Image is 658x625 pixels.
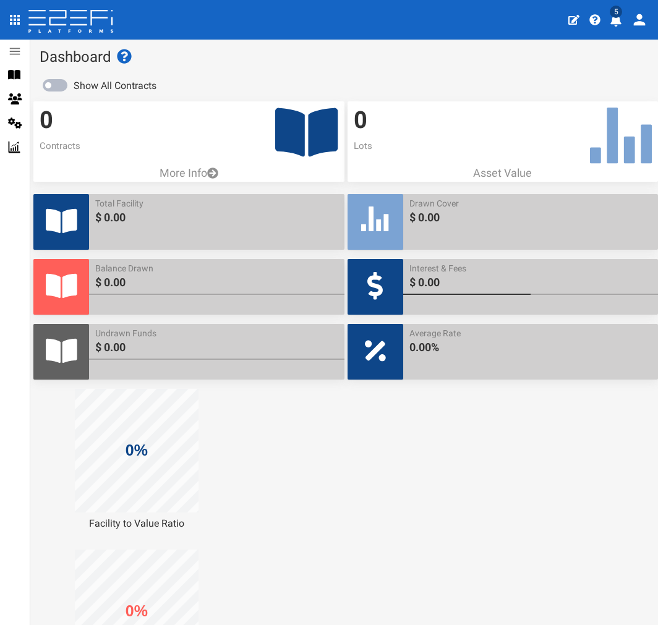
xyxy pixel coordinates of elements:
[409,197,652,210] span: Drawn Cover
[95,274,338,291] span: $ 0.00
[33,517,239,531] div: Facility to Value Ratio
[40,108,338,134] h3: 0
[95,262,338,274] span: Balance Drawn
[354,140,652,153] p: Lots
[409,262,652,274] span: Interest & Fees
[74,79,156,93] label: Show All Contracts
[95,327,338,339] span: Undrawn Funds
[95,197,338,210] span: Total Facility
[40,49,649,65] h1: Dashboard
[409,339,652,355] span: 0.00%
[95,339,338,355] span: $ 0.00
[95,210,338,226] span: $ 0.00
[409,274,652,291] span: $ 0.00
[409,327,652,339] span: Average Rate
[348,165,658,181] p: Asset Value
[40,140,338,153] p: Contracts
[354,108,652,134] h3: 0
[33,165,344,181] a: More Info
[409,210,652,226] span: $ 0.00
